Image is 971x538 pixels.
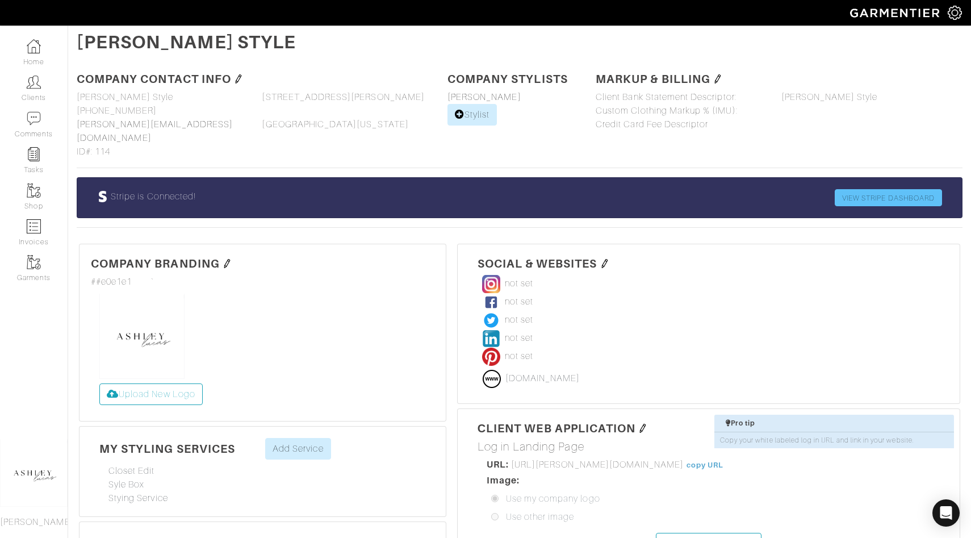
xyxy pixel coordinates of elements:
[600,259,609,268] img: pen-cf24a1663064a2ec1b9c1bd2387e9de7a2fa800b781884d57f21acf72779bad2.png
[506,510,575,524] label: Use other image
[77,72,231,85] span: Company Contact Info
[932,499,960,527] div: Open Intercom Messenger
[596,72,710,85] span: Markup & Billing
[587,104,772,118] div: Custom Clothing Markup % (IMU):
[91,275,132,289] span: ##e0e1e1
[482,330,500,348] img: linkedin-d037f5688c3efc26aa711fca27d2530e9b4315c93c202ca79e62a18a10446be8.png
[99,442,235,455] span: My Styling Services
[447,104,497,126] a: Stylist
[77,104,157,118] span: [PHONE_NUMBER]
[111,191,196,202] span: Stripe is Connected!
[487,475,520,486] span: Image:
[587,118,772,131] div: Credit Card Fee Descriptor
[447,72,568,85] span: Company Stylists
[77,145,110,159] span: ID#: 114
[27,183,41,198] img: garments-icon-b7da505a4dc4fd61783c78ac3ca0ef83fa9d6f193b1c9dc38574b1d14d53ca28.png
[234,74,243,84] img: pen-cf24a1663064a2ec1b9c1bd2387e9de7a2fa800b781884d57f21acf72779bad2.png
[714,432,954,448] div: Copy your white labeled log in URL and link in your website.
[638,424,647,433] img: pen-cf24a1663064a2ec1b9c1bd2387e9de7a2fa800b781884d57f21acf72779bad2.png
[505,373,580,383] span: [DOMAIN_NAME]
[713,74,722,84] img: pen-cf24a1663064a2ec1b9c1bd2387e9de7a2fa800b781884d57f21acf72779bad2.png
[506,492,600,506] label: Use my company logo
[483,370,501,388] img: website-7c1d345177191472bde3b385a3dfc09e683c6cc9c740836e1c7612723a46e372.png
[687,461,723,469] a: copy URL
[77,90,173,104] span: [PERSON_NAME] Style
[27,75,41,89] img: clients-icon-6bae9207a08558b7cb47a8932f037763ab4055f8c8b6bfacd5dc20c3e0201464.png
[478,440,940,453] h5: Log in Landing Page
[482,275,500,293] img: instagram-ca3bc792a033a2c9429fd021af625c3049b16be64d72d12f1b3be3ecbc60b429.png
[505,277,533,290] span: not set
[948,6,962,20] img: gear-icon-white-bd11855cb880d31180b6d7d6211b90ccbf57a29d726f0c71d8c61bd08dd39cc2.png
[587,90,772,104] div: Client Bank Statement Descriptor:
[262,90,424,104] span: [STREET_ADDRESS][PERSON_NAME]
[77,31,962,53] h2: [PERSON_NAME] Style
[27,111,41,126] img: comment-icon-a0a6a9ef722e966f86d9cbdc48e553b5cf19dbc54f86b18d962a5391bc8f6eb6.png
[482,348,500,366] img: pinterest-17a07f8e48f40589751b57ff18201fc99a9eae9d7246957fa73960b728dbe378.png
[835,189,942,206] a: VIEW STRIPE DASHBOARD
[27,147,41,161] img: reminder-icon-8004d30b9f0a5d33ae49ab947aed9ed385cf756f9e5892f1edd6e32f2345188e.png
[844,3,948,23] img: garmentier-logo-header-white-b43fb05a5012e4ada735d5af1a66efaba907eab6374d6393d1fbf88cb4ef424d.png
[511,460,684,470] span: [URL][PERSON_NAME][DOMAIN_NAME]
[478,422,636,435] span: Сlient Web Application
[97,191,108,202] img: stripeLogo-a5a0b105ef774b315ea9413633ac59ebdea70fbe11df5d15dccc025e26b8fc9b.png
[265,438,331,460] a: Add Service
[108,466,155,476] a: Closet Edit
[262,118,408,131] span: [GEOGRAPHIC_DATA][US_STATE]
[505,295,533,308] span: not set
[27,39,41,53] img: dashboard-icon-dbcd8f5a0b271acd01030246c82b418ddd0df26cd7fceb0bd07c9910d44c42f6.png
[99,294,185,379] img: 1707588369461.png
[108,479,144,490] a: Syle Box
[482,293,500,311] img: facebook-317dd1732a6ad44248c5b87731f7b9da87357f1ebddc45d2c594e0cd8ab5f9a2.png
[482,311,500,330] img: twitter-e883f9cd8240719afd50c0ee89db83673970c87530b2143747009cad9852be48.png
[726,418,948,428] div: Pro tip
[91,257,220,270] span: Company Branding
[487,459,509,470] span: URL:
[77,119,233,143] a: [PERSON_NAME][EMAIL_ADDRESS][DOMAIN_NAME]
[99,383,203,405] label: Upload New Logo
[91,275,434,289] div: `
[478,366,588,392] a: [DOMAIN_NAME]
[505,349,533,363] span: not set
[781,90,878,104] span: [PERSON_NAME] Style
[27,219,41,233] img: orders-icon-0abe47150d42831381b5fb84f609e132dff9fe21cb692f30cb5eec754e2cba89.png
[505,313,533,327] span: not set
[27,255,41,269] img: garments-icon-b7da505a4dc4fd61783c78ac3ca0ef83fa9d6f193b1c9dc38574b1d14d53ca28.png
[108,493,168,503] a: Stying Service
[447,92,521,102] a: [PERSON_NAME]
[478,257,597,270] span: Social & Websites
[223,259,232,268] img: pen-cf24a1663064a2ec1b9c1bd2387e9de7a2fa800b781884d57f21acf72779bad2.png
[505,331,533,345] span: not set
